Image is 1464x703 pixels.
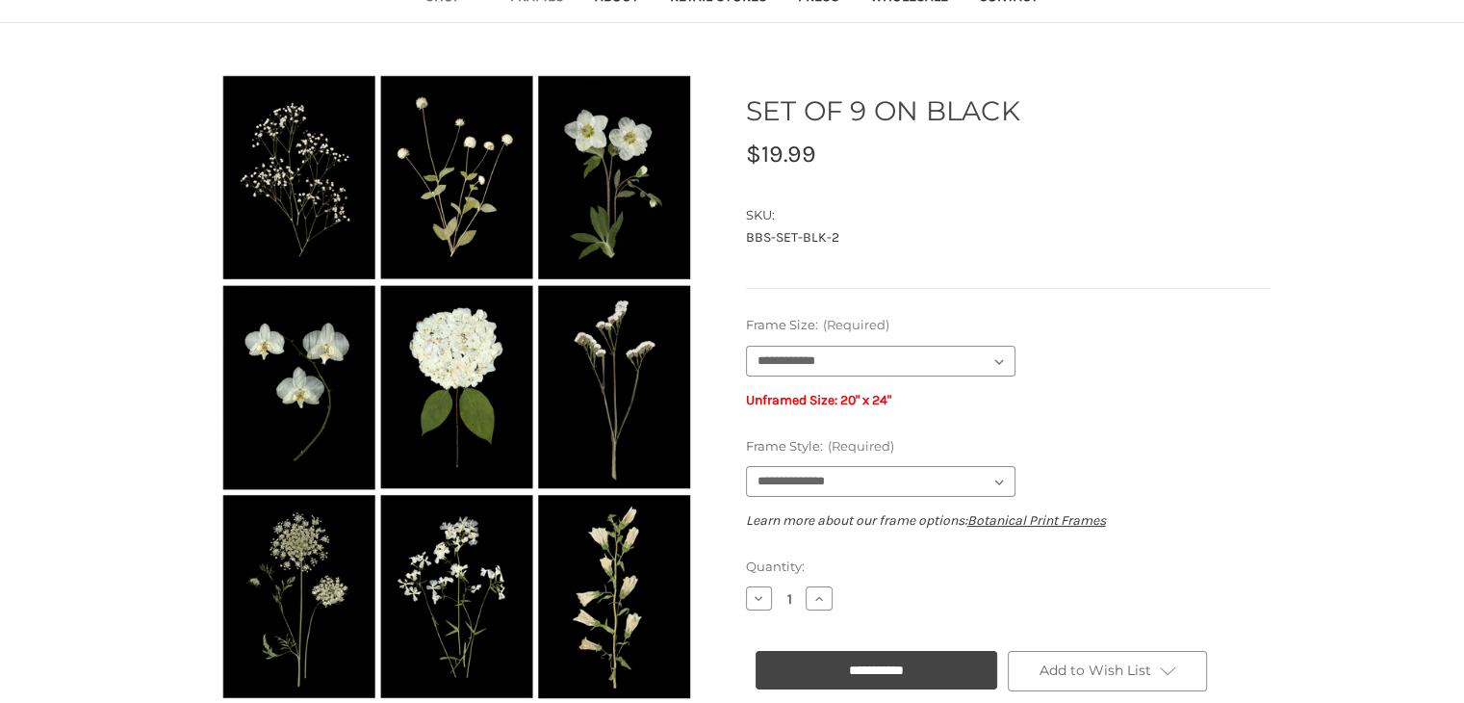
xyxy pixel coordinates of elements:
label: Quantity: [746,558,1270,577]
span: $19.99 [746,140,816,168]
small: (Required) [827,438,893,454]
p: Learn more about our frame options: [746,510,1270,531]
label: Frame Size: [746,316,1270,335]
a: Botanical Print Frames [967,512,1106,529]
a: Add to Wish List [1008,651,1208,691]
span: Add to Wish List [1039,662,1150,679]
dd: BBS-SET-BLK-2 [746,227,1270,247]
small: (Required) [822,317,888,332]
h1: SET OF 9 ON BLACK [746,91,1270,131]
p: Unframed Size: 20" x 24" [746,390,1270,410]
label: Frame Style: [746,437,1270,456]
dt: SKU: [746,206,1265,225]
